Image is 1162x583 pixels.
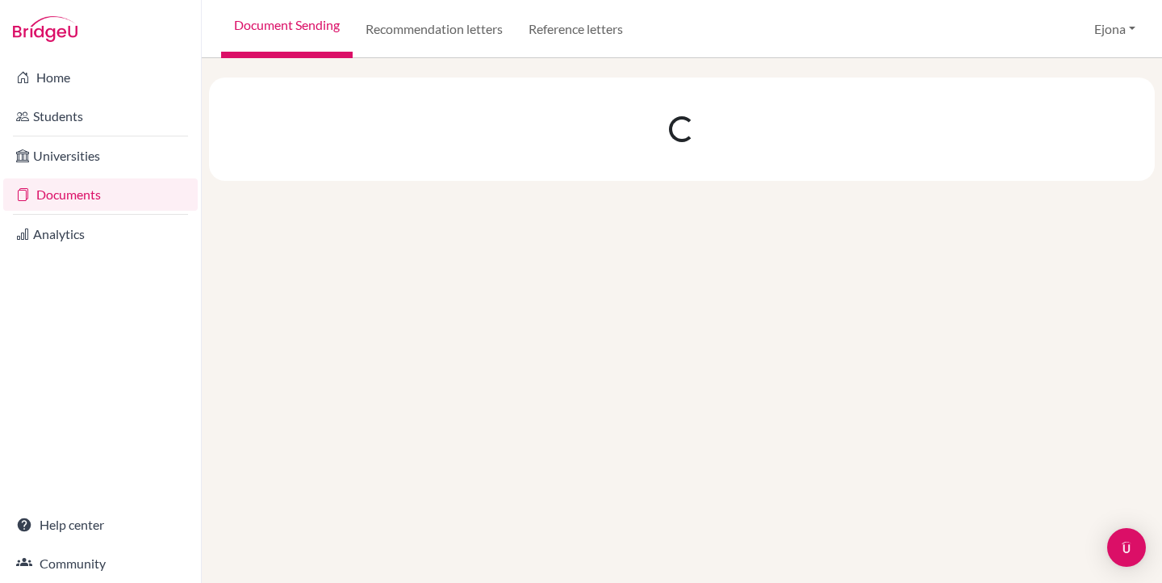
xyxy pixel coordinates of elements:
[3,178,198,211] a: Documents
[3,100,198,132] a: Students
[1107,528,1146,567] div: Open Intercom Messenger
[3,61,198,94] a: Home
[13,16,77,42] img: Bridge-U
[3,140,198,172] a: Universities
[3,509,198,541] a: Help center
[1087,14,1143,44] button: Ejona
[3,218,198,250] a: Analytics
[3,547,198,580] a: Community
